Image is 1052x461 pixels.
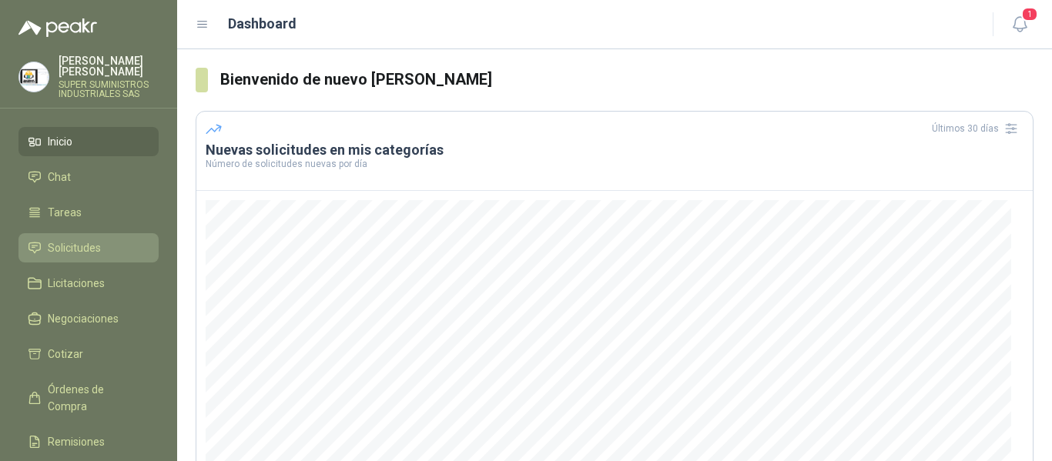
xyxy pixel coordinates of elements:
a: Licitaciones [18,269,159,298]
span: Chat [48,169,71,185]
span: Licitaciones [48,275,105,292]
a: Chat [18,162,159,192]
a: Tareas [18,198,159,227]
a: Remisiones [18,427,159,456]
span: 1 [1021,7,1038,22]
img: Logo peakr [18,18,97,37]
span: Remisiones [48,433,105,450]
img: Company Logo [19,62,49,92]
a: Órdenes de Compra [18,375,159,421]
span: Inicio [48,133,72,150]
h3: Nuevas solicitudes en mis categorías [206,141,1024,159]
p: SUPER SUMINISTROS INDUSTRIALES SAS [59,80,159,99]
a: Solicitudes [18,233,159,262]
h1: Dashboard [228,13,297,35]
a: Negociaciones [18,304,159,333]
span: Tareas [48,204,82,221]
h3: Bienvenido de nuevo [PERSON_NAME] [220,68,1034,92]
span: Órdenes de Compra [48,381,144,415]
div: Últimos 30 días [932,116,1024,141]
p: [PERSON_NAME] [PERSON_NAME] [59,55,159,77]
span: Negociaciones [48,310,119,327]
span: Cotizar [48,346,83,362]
button: 1 [1006,11,1034,38]
a: Cotizar [18,339,159,369]
span: Solicitudes [48,239,101,256]
a: Inicio [18,127,159,156]
p: Número de solicitudes nuevas por día [206,159,1024,169]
